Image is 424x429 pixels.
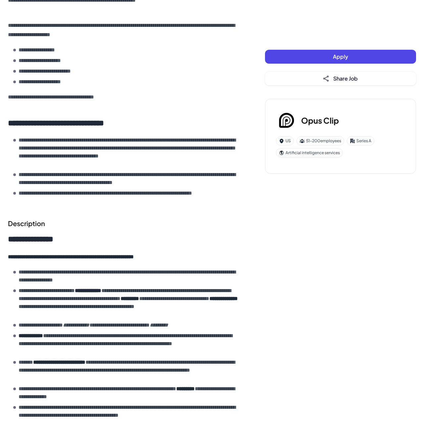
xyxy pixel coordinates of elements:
span: Apply [333,53,348,60]
button: Apply [265,50,416,64]
div: Artificial intelligence services [276,148,343,157]
div: US [276,136,294,146]
h3: Opus Clip [301,114,339,126]
img: Op [276,110,297,131]
span: Share Job [333,75,358,82]
h2: Description [8,218,238,228]
button: Share Job [265,72,416,86]
div: 51-200 employees [296,136,344,146]
div: Series A [347,136,374,146]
